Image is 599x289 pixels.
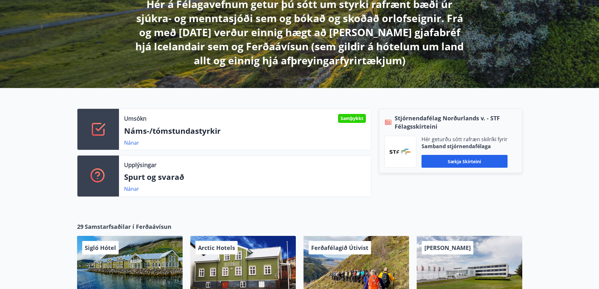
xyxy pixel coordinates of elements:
p: Samband stjórnendafélaga [422,143,508,150]
span: Arctic Hotels [198,244,235,252]
span: Samstarfsaðilar í Ferðaávísun [85,222,171,231]
span: Stjórnendafélag Norðurlands v. - STF Félagsskírteini [395,114,517,131]
span: [PERSON_NAME] [424,244,471,252]
img: vjCaq2fThgY3EUYqSgpjEiBg6WP39ov69hlhuPVN.png [390,149,411,155]
span: Ferðafélagið Útivist [311,244,368,252]
button: Sækja skírteini [422,155,508,168]
p: Spurt og svarað [124,172,366,182]
a: Nánar [124,185,139,192]
p: Hér geturðu sótt rafræn skilríki fyrir [422,136,508,143]
div: Samþykkt [338,114,366,123]
p: Náms-/tómstundastyrkir [124,125,366,136]
p: Upplýsingar [124,161,156,169]
span: 29 [77,222,83,231]
span: Sigló Hótel [85,244,116,252]
a: Nánar [124,139,139,146]
p: Umsókn [124,114,146,123]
